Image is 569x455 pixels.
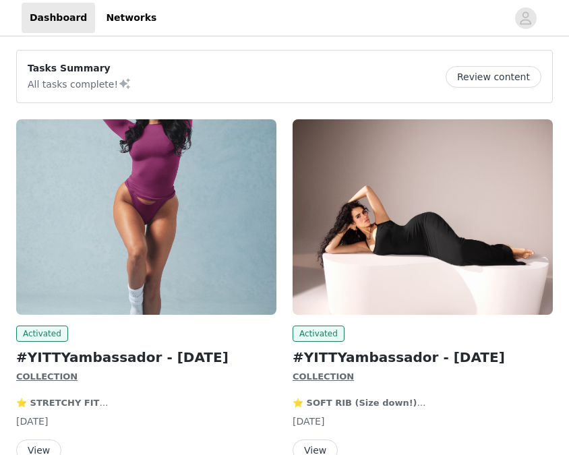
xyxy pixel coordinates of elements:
img: YITTY [16,119,276,315]
span: Activated [293,326,345,342]
strong: ⭐️ STRETCHY FIT [16,398,108,408]
h2: #YITTYambassador - [DATE] [293,347,553,367]
span: Activated [16,326,68,342]
img: YITTY [293,119,553,315]
strong: COLLECTION [16,371,78,382]
a: Networks [98,3,164,33]
button: Review content [446,66,541,88]
strong: ⭐️ SOFT RIB (Size down!) [293,398,426,408]
span: [DATE] [293,416,324,427]
span: [DATE] [16,416,48,427]
p: All tasks complete! [28,75,131,92]
strong: COLLECTION [293,371,354,382]
div: avatar [519,7,532,29]
h2: #YITTYambassador - [DATE] [16,347,276,367]
p: Tasks Summary [28,61,131,75]
a: Dashboard [22,3,95,33]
